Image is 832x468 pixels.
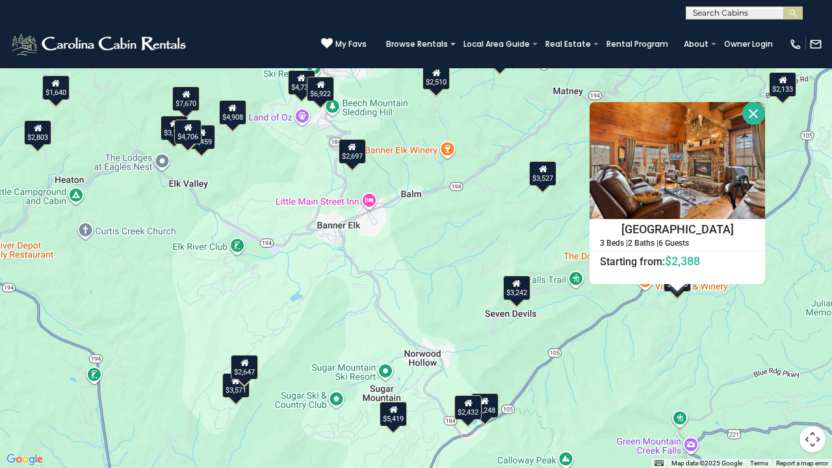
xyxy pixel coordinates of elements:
[789,38,802,51] img: phone-regular-white.png
[658,239,689,248] h5: 6 Guests
[380,35,454,53] a: Browse Rentals
[628,239,658,248] h5: 2 Baths |
[335,38,367,50] span: My Favs
[10,31,190,57] img: White-1-2.png
[529,161,556,186] div: $3,527
[600,239,628,248] h5: 3 Beds |
[600,35,675,53] a: Rental Program
[665,254,700,268] span: $2,388
[590,102,765,219] img: Boulder Lodge
[590,255,764,268] h6: Starting from:
[809,38,822,51] img: mail-regular-white.png
[718,35,779,53] a: Owner Login
[590,219,765,268] a: [GEOGRAPHIC_DATA] 3 Beds | 2 Baths | 6 Guests Starting from:$2,388
[677,35,715,53] a: About
[457,35,536,53] a: Local Area Guide
[590,220,764,239] h4: [GEOGRAPHIC_DATA]
[321,38,367,51] a: My Favs
[539,35,597,53] a: Real Estate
